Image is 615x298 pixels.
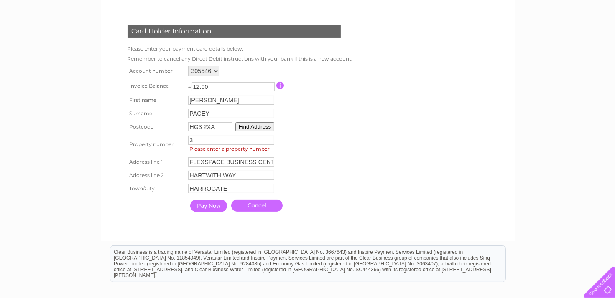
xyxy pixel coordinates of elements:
[489,35,507,42] a: Energy
[542,35,554,42] a: Blog
[231,200,283,212] a: Cancel
[512,35,537,42] a: Telecoms
[125,120,186,134] th: Postcode
[457,4,515,15] a: 0333 014 3131
[276,82,284,89] input: Information
[21,22,64,47] img: logo.png
[125,64,186,78] th: Account number
[190,200,227,212] input: Pay Now
[587,35,607,42] a: Log out
[125,44,355,54] td: Please enter your payment card details below.
[125,169,186,182] th: Address line 2
[125,134,186,155] th: Property number
[235,122,275,131] button: Find Address
[125,182,186,195] th: Town/City
[125,107,186,120] th: Surname
[188,80,191,91] td: £
[559,35,580,42] a: Contact
[468,35,484,42] a: Water
[125,93,186,107] th: First name
[125,155,186,169] th: Address line 1
[125,54,355,64] td: Remember to cancel any Direct Debit instructions with your bank if this is a new account.
[125,78,186,93] th: Invoice Balance
[110,5,505,40] div: Clear Business is a trading name of Verastar Limited (registered in [GEOGRAPHIC_DATA] No. 3667643...
[128,25,341,38] div: Card Holder Information
[188,145,277,153] span: Please enter a property number.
